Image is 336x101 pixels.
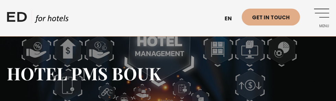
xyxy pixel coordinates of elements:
a: ED HOTELS [7,10,69,28]
span: HOTEL PMS BOUK [7,62,161,85]
a: en [221,10,242,27]
span: Menu [310,24,329,28]
a: Get in touch [242,9,300,26]
a: Menu [310,9,329,28]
